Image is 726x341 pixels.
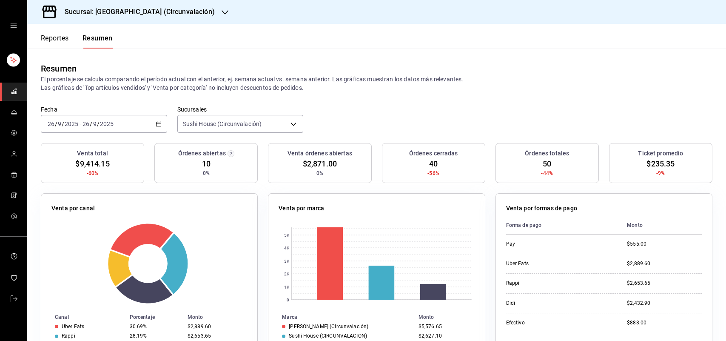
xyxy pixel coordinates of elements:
span: 40 [429,158,438,169]
p: Venta por formas de pago [506,204,577,213]
p: Venta por marca [279,204,324,213]
input: -- [47,120,55,127]
text: 2K [284,272,290,276]
text: 0 [287,298,289,302]
button: Resumen [83,34,113,49]
div: 30.69% [130,324,181,330]
span: / [55,120,57,127]
div: $2,653.65 [188,333,244,339]
h3: Órdenes totales [525,149,569,158]
div: [PERSON_NAME] (Circunvalación) [289,324,368,330]
div: Uber Eats [506,260,591,267]
button: Reportes [41,34,69,49]
th: Porcentaje [126,312,184,322]
span: Sushi House (Circunvalación) [183,120,262,128]
div: $2,889.60 [627,260,702,267]
div: 28.19% [130,333,181,339]
div: $5,576.65 [419,324,471,330]
input: -- [93,120,97,127]
input: -- [82,120,90,127]
div: $883.00 [627,319,702,327]
text: 1K [284,285,290,289]
div: Uber Eats [62,324,84,330]
label: Fecha [41,106,167,112]
text: 3K [284,259,290,264]
h3: Ticket promedio [638,149,683,158]
th: Canal [41,312,126,322]
div: Rappi [62,333,75,339]
div: Rappi [506,280,591,287]
span: 50 [543,158,551,169]
button: open drawer [10,22,17,29]
span: -56% [427,169,439,177]
th: Monto [415,312,485,322]
span: 10 [202,158,211,169]
span: / [90,120,92,127]
div: $2,653.65 [627,280,702,287]
span: 0% [203,169,210,177]
h3: Venta órdenes abiertas [288,149,352,158]
div: Resumen [41,62,77,75]
span: / [62,120,64,127]
div: $2,627.10 [419,333,471,339]
th: Forma de pago [506,216,621,235]
input: -- [57,120,62,127]
span: $2,871.00 [303,158,337,169]
span: / [97,120,100,127]
h3: Venta total [77,149,108,158]
text: 4K [284,246,290,250]
span: -60% [87,169,99,177]
h3: Sucursal: [GEOGRAPHIC_DATA] (Circunvalación) [58,7,215,17]
p: El porcentaje se calcula comparando el período actual con el anterior, ej. semana actual vs. sema... [41,75,712,92]
label: Sucursales [177,106,304,112]
div: $2,432.90 [627,300,702,307]
div: Pay [506,241,591,248]
div: $2,889.60 [188,324,244,330]
span: -9% [656,169,665,177]
span: 0% [316,169,323,177]
div: Sushi House (CIRCUNVALACION) [289,333,367,339]
div: $555.00 [627,241,702,248]
span: $235.35 [646,158,675,169]
span: -44% [541,169,553,177]
th: Marca [268,312,415,322]
input: ---- [100,120,114,127]
div: Didi [506,300,591,307]
th: Monto [620,216,702,235]
input: ---- [64,120,79,127]
div: navigation tabs [41,34,113,49]
h3: Órdenes abiertas [178,149,226,158]
p: Venta por canal [51,204,95,213]
div: Efectivo [506,319,591,327]
h3: Órdenes cerradas [409,149,458,158]
span: - [80,120,81,127]
th: Monto [184,312,257,322]
span: $9,414.15 [75,158,109,169]
text: 5K [284,233,290,238]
